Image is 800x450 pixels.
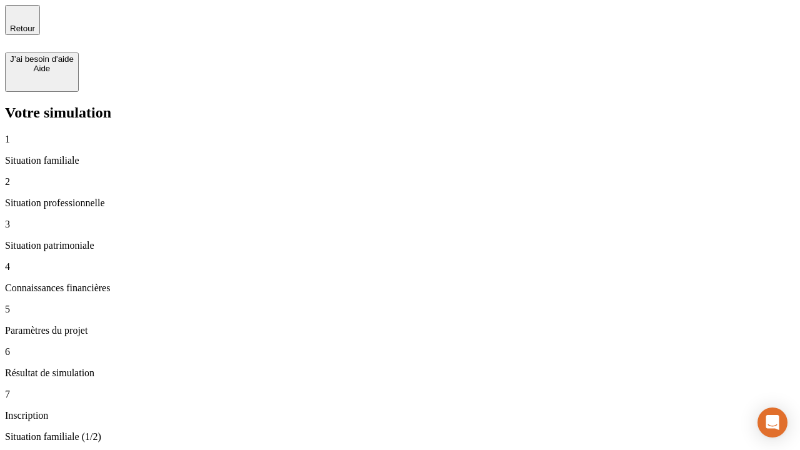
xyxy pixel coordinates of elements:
[5,431,795,442] p: Situation familiale (1/2)
[5,304,795,315] p: 5
[5,219,795,230] p: 3
[5,155,795,166] p: Situation familiale
[10,54,74,64] div: J’ai besoin d'aide
[5,240,795,251] p: Situation patrimoniale
[5,134,795,145] p: 1
[5,389,795,400] p: 7
[10,64,74,73] div: Aide
[5,261,795,272] p: 4
[5,52,79,92] button: J’ai besoin d'aideAide
[5,367,795,379] p: Résultat de simulation
[5,104,795,121] h2: Votre simulation
[5,176,795,187] p: 2
[5,410,795,421] p: Inscription
[5,282,795,294] p: Connaissances financières
[5,5,40,35] button: Retour
[5,325,795,336] p: Paramètres du projet
[10,24,35,33] span: Retour
[5,346,795,357] p: 6
[5,197,795,209] p: Situation professionnelle
[757,407,787,437] div: Open Intercom Messenger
